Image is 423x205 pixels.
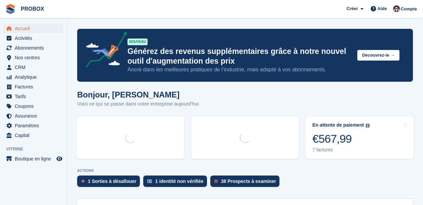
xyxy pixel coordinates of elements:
[155,179,204,184] div: 1 identité non vérifiée
[3,111,63,121] a: menu
[15,63,55,72] span: CRM
[143,176,210,190] a: 1 identité non vérifiée
[3,82,63,91] a: menu
[15,24,55,33] span: Accueil
[88,179,137,184] div: 1 Sorties à désallouer
[221,179,276,184] div: 38 Prospects à examiner
[306,116,414,159] a: En attente de paiement €567,99 7 factures
[15,101,55,111] span: Coupons
[15,131,55,140] span: Capital
[80,32,127,70] img: price-adjustments-announcement-icon-8257ccfd72463d97f412b2fc003d46551f7dbcb40ab6d574587a9cd5c0d94...
[15,53,55,62] span: Nos centres
[401,6,417,12] span: Compte
[15,121,55,130] span: Paramètres
[214,179,218,183] img: prospect-51fa495bee0391a8d652442698ab0144808aea92771e9ea1ae160a38d050c398.svg
[393,5,400,12] img: Jackson Collins
[347,5,358,12] span: Créer
[312,147,369,153] div: 7 factures
[5,4,15,14] img: stora-icon-8386f47178a22dfd0bd8f6a31ec36ba5ce8667c1dd55bd0f319d3a0aa187defe.svg
[3,33,63,43] a: menu
[3,154,63,163] a: menu
[15,111,55,121] span: Assurance
[210,176,283,190] a: 38 Prospects à examiner
[77,168,413,173] p: ACTIONS
[3,92,63,101] a: menu
[77,100,199,108] p: Voici ce qui se passe dans votre entreprise aujourd'hui
[15,33,55,43] span: Activités
[127,47,352,66] p: Générez des revenus supplémentaires grâce à notre nouvel outil d'augmentation des prix
[77,90,199,99] h1: Bonjour, [PERSON_NAME]
[15,82,55,91] span: Factures
[3,121,63,130] a: menu
[312,132,369,146] div: €567,99
[6,146,67,152] span: Vitrine
[3,63,63,72] a: menu
[127,66,352,73] p: Ancré dans les meilleures pratiques de l’industrie, mais adapté à vos abonnements.
[3,43,63,53] a: menu
[127,39,148,45] div: NOUVEAU
[15,154,55,163] span: Boutique en ligne
[3,72,63,82] a: menu
[77,176,143,190] a: 1 Sorties à désallouer
[18,3,47,14] a: PROBOX
[3,101,63,111] a: menu
[357,50,400,61] button: Découvrez-le →
[81,179,85,183] img: move_outs_to_deallocate_icon-f764333ba52eb49d3ac5e1228854f67142a1ed5810a6f6cc68b1a99e826820c5.svg
[366,124,370,128] img: icon-info-grey-7440780725fd019a000dd9b08b2336e03edf1995a4989e88bcd33f0948082b44.svg
[3,53,63,62] a: menu
[55,155,63,163] a: Boutique d'aperçu
[15,43,55,53] span: Abonnements
[147,179,152,183] img: verify_identity-adf6edd0f0f0b5bbfe63781bf79b02c33cf7c696d77639b501bdc392416b5a36.svg
[312,122,364,128] div: En attente de paiement
[3,24,63,33] a: menu
[15,92,55,101] span: Tarifs
[15,72,55,82] span: Analytique
[377,5,387,12] span: Aide
[3,131,63,140] a: menu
